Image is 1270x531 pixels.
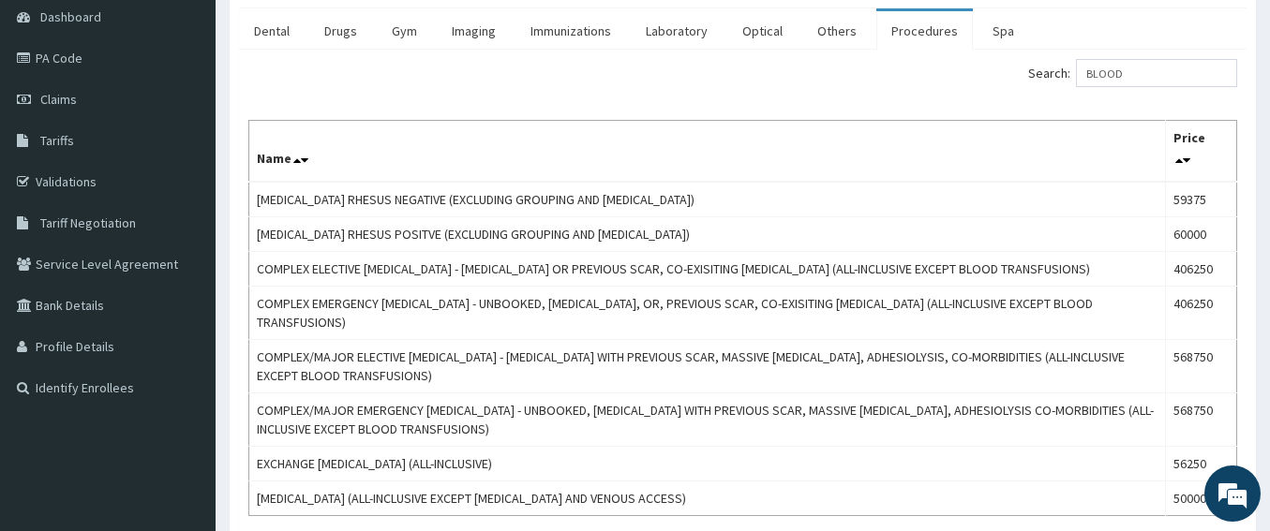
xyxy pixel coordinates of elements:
[1165,481,1236,516] td: 50000
[40,214,136,231] span: Tariff Negotiation
[1165,340,1236,393] td: 568750
[1165,121,1236,183] th: Price
[97,105,315,129] div: Chat with us now
[249,340,1166,393] td: COMPLEX/MAJOR ELECTIVE [MEDICAL_DATA] - [MEDICAL_DATA] WITH PREVIOUS SCAR, MASSIVE [MEDICAL_DATA]...
[239,11,305,51] a: Dental
[249,393,1166,447] td: COMPLEX/MAJOR EMERGENCY [MEDICAL_DATA] - UNBOOKED, [MEDICAL_DATA] WITH PREVIOUS SCAR, MASSIVE [ME...
[9,342,357,407] textarea: Type your message and hit 'Enter'
[437,11,511,51] a: Imaging
[1076,59,1237,87] input: Search:
[1165,287,1236,340] td: 406250
[249,217,1166,252] td: [MEDICAL_DATA] RHESUS POSITVE (EXCLUDING GROUPING AND [MEDICAL_DATA])
[1165,182,1236,217] td: 59375
[249,481,1166,516] td: [MEDICAL_DATA] (ALL-INCLUSIVE EXCEPT [MEDICAL_DATA] AND VENOUS ACCESS)
[631,11,723,51] a: Laboratory
[309,11,372,51] a: Drugs
[40,91,77,108] span: Claims
[40,132,74,149] span: Tariffs
[1165,447,1236,481] td: 56250
[249,182,1166,217] td: [MEDICAL_DATA] RHESUS NEGATIVE (EXCLUDING GROUPING AND [MEDICAL_DATA])
[307,9,352,54] div: Minimize live chat window
[249,287,1166,340] td: COMPLEX EMERGENCY [MEDICAL_DATA] - UNBOOKED, [MEDICAL_DATA], OR, PREVIOUS SCAR, CO-EXISITING [MED...
[40,8,101,25] span: Dashboard
[802,11,872,51] a: Others
[1028,59,1237,87] label: Search:
[377,11,432,51] a: Gym
[1165,252,1236,287] td: 406250
[109,151,259,340] span: We're online!
[249,121,1166,183] th: Name
[876,11,973,51] a: Procedures
[35,94,76,140] img: d_794563401_company_1708531726252_794563401
[1165,393,1236,447] td: 568750
[978,11,1029,51] a: Spa
[727,11,798,51] a: Optical
[249,447,1166,481] td: EXCHANGE [MEDICAL_DATA] (ALL-INCLUSIVE)
[249,252,1166,287] td: COMPLEX ELECTIVE [MEDICAL_DATA] - [MEDICAL_DATA] OR PREVIOUS SCAR, CO-EXISITING [MEDICAL_DATA] (A...
[1165,217,1236,252] td: 60000
[515,11,626,51] a: Immunizations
